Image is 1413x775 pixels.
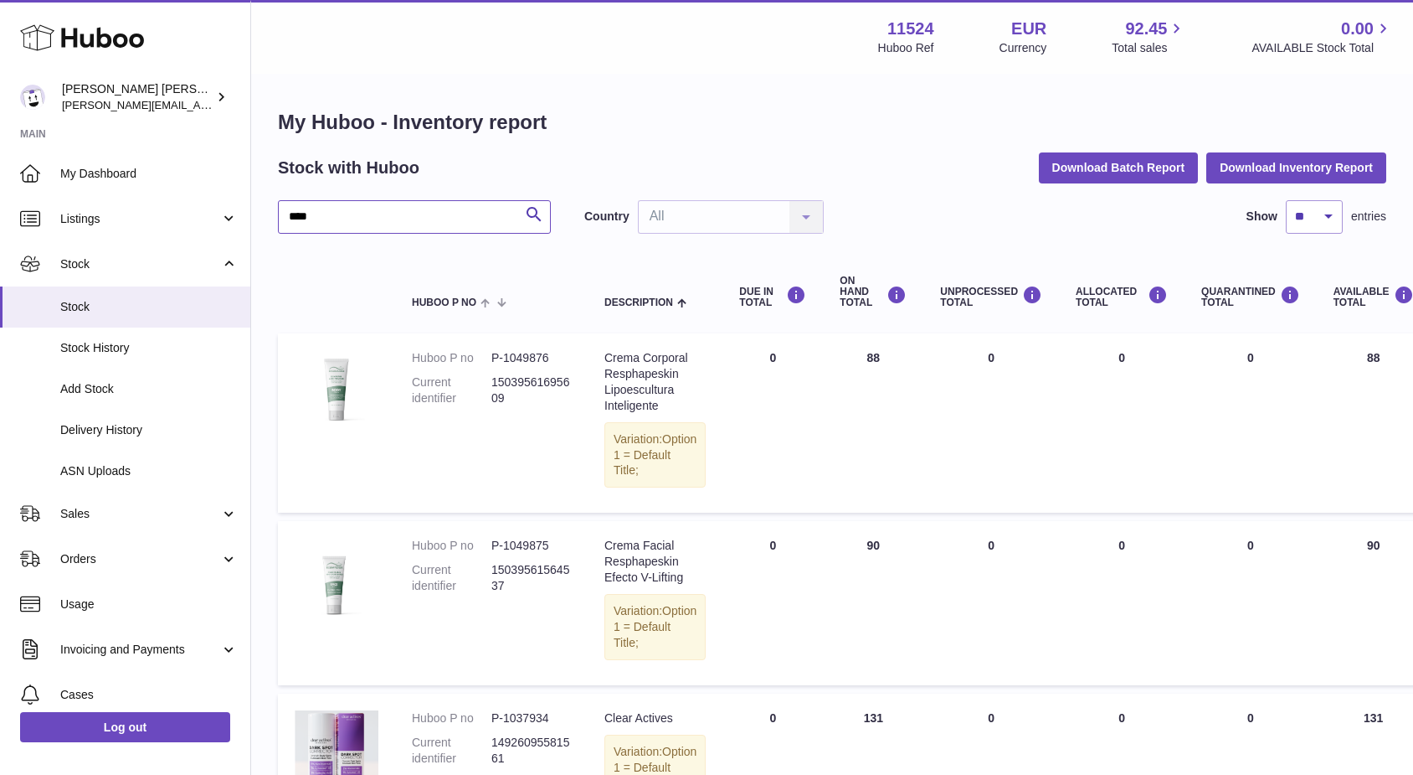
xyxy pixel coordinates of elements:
[1112,40,1186,56] span: Total sales
[60,463,238,479] span: ASN Uploads
[999,40,1047,56] div: Currency
[1059,521,1184,685] td: 0
[878,40,934,56] div: Huboo Ref
[940,286,1042,308] div: UNPROCESSED Total
[1251,40,1393,56] span: AVAILABLE Stock Total
[1011,18,1046,40] strong: EUR
[412,710,491,726] dt: Huboo P no
[604,422,706,488] div: Variation:
[60,506,220,522] span: Sales
[1351,209,1386,225] span: entries
[1059,333,1184,513] td: 0
[722,333,823,513] td: 0
[295,350,378,434] img: product image
[20,712,230,742] a: Log out
[491,538,571,554] dd: P-1049875
[60,256,220,272] span: Stock
[60,597,238,612] span: Usage
[923,521,1059,685] td: 0
[823,521,923,685] td: 90
[491,562,571,594] dd: 15039561564537
[923,333,1059,513] td: 0
[491,375,571,406] dd: 15039561695609
[1112,18,1186,56] a: 92.45 Total sales
[1247,711,1254,725] span: 0
[60,642,220,658] span: Invoicing and Payments
[412,735,491,767] dt: Current identifier
[491,735,571,767] dd: 14926095581561
[60,381,238,397] span: Add Stock
[604,594,706,660] div: Variation:
[1341,18,1374,40] span: 0.00
[614,432,696,478] span: Option 1 = Default Title;
[840,276,907,309] div: ON HAND Total
[60,166,238,182] span: My Dashboard
[887,18,934,40] strong: 11524
[722,521,823,685] td: 0
[491,710,571,726] dd: P-1037934
[60,340,238,356] span: Stock History
[412,538,491,554] dt: Huboo P no
[1125,18,1167,40] span: 92.45
[604,710,706,726] div: Clear Actives
[62,81,213,113] div: [PERSON_NAME] [PERSON_NAME]
[604,538,706,586] div: Crema Facial Resphapeskin Efecto V-Lifting
[1039,152,1199,183] button: Download Batch Report
[1251,18,1393,56] a: 0.00 AVAILABLE Stock Total
[1076,286,1168,308] div: ALLOCATED Total
[20,85,45,110] img: marie@teitv.com
[604,350,706,414] div: Crema Corporal Resphapeskin Lipoescultura Inteligente
[295,538,378,629] img: product image
[584,209,629,225] label: Country
[60,422,238,438] span: Delivery History
[62,98,336,111] span: [PERSON_NAME][EMAIL_ADDRESS][DOMAIN_NAME]
[60,687,238,703] span: Cases
[412,375,491,406] dt: Current identifier
[60,211,220,227] span: Listings
[412,297,476,308] span: Huboo P no
[823,333,923,513] td: 88
[278,109,1386,136] h1: My Huboo - Inventory report
[60,551,220,567] span: Orders
[491,350,571,366] dd: P-1049876
[60,299,238,315] span: Stock
[412,562,491,594] dt: Current identifier
[1201,286,1300,308] div: QUARANTINED Total
[604,297,673,308] span: Description
[1246,209,1277,225] label: Show
[739,286,806,308] div: DUE IN TOTAL
[1247,351,1254,364] span: 0
[614,604,696,649] span: Option 1 = Default Title;
[278,157,419,179] h2: Stock with Huboo
[412,350,491,366] dt: Huboo P no
[1247,539,1254,552] span: 0
[1206,152,1386,183] button: Download Inventory Report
